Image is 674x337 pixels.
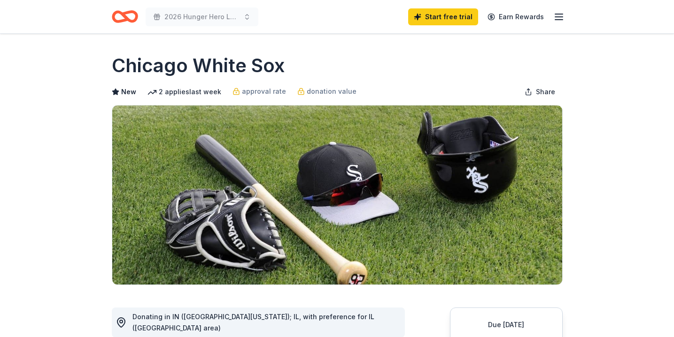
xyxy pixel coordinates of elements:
[112,6,138,28] a: Home
[112,52,285,79] h1: Chicago White Sox
[121,86,136,97] span: New
[112,105,562,285] img: Image for Chicago White Sox
[536,86,555,97] span: Share
[132,313,374,332] span: Donating in IN ([GEOGRAPHIC_DATA][US_STATE]); IL, with preference for IL ([GEOGRAPHIC_DATA] area)
[147,86,221,97] div: 2 applies last week
[164,11,240,22] span: 2026 Hunger Hero Luncheon
[462,319,551,330] div: Due [DATE]
[517,82,563,101] button: Share
[242,86,286,97] span: approval rate
[297,86,356,97] a: donation value
[146,7,258,26] button: 2026 Hunger Hero Luncheon
[482,8,550,25] a: Earn Rewards
[307,86,356,97] span: donation value
[232,86,286,97] a: approval rate
[408,8,478,25] a: Start free trial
